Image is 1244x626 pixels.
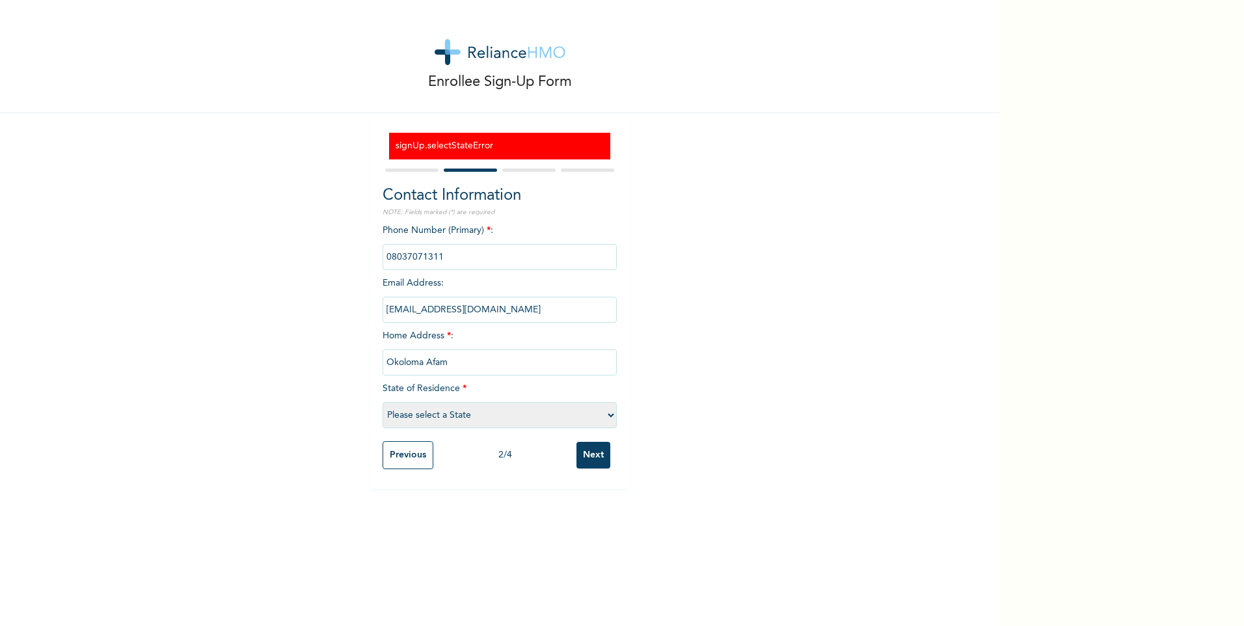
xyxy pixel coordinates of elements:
h3: signUp.selectStateError [396,139,604,153]
input: Enter Primary Phone Number [383,244,617,270]
input: Enter email Address [383,297,617,323]
p: Enrollee Sign-Up Form [428,72,572,93]
span: Home Address : [383,331,617,367]
img: logo [435,39,565,65]
span: Phone Number (Primary) : [383,226,617,262]
span: Email Address : [383,279,617,314]
p: NOTE: Fields marked (*) are required [383,208,617,217]
div: 2 / 4 [433,448,576,462]
input: Previous [383,441,433,469]
h2: Contact Information [383,184,617,208]
span: State of Residence [383,384,617,420]
input: Enter home address [383,349,617,375]
input: Next [576,442,610,469]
